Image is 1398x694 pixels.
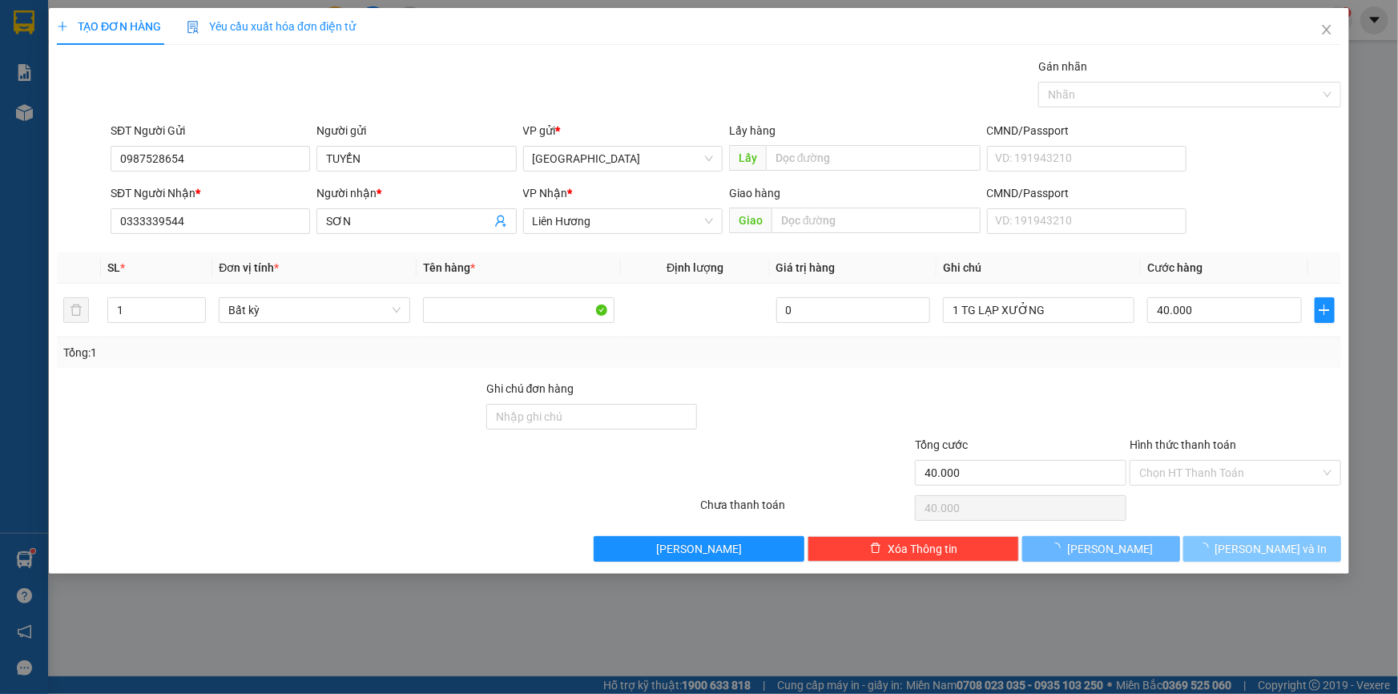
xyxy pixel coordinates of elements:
span: Tên hàng [423,261,475,274]
div: Chưa thanh toán [699,496,914,524]
span: loading [1050,543,1067,554]
span: loading [1198,543,1215,554]
span: [PERSON_NAME] [656,540,742,558]
label: Gán nhãn [1038,60,1087,73]
span: close [1320,23,1333,36]
span: delete [870,543,881,555]
button: [PERSON_NAME] và In [1183,536,1341,562]
span: Xóa Thông tin [888,540,957,558]
input: 0 [776,297,931,323]
label: Ghi chú đơn hàng [486,382,574,395]
span: user-add [494,215,507,228]
span: [PERSON_NAME] và In [1215,540,1327,558]
span: Tổng cước [915,438,968,451]
input: Dọc đường [772,208,981,233]
div: CMND/Passport [987,184,1186,202]
button: [PERSON_NAME] [594,536,805,562]
input: Dọc đường [766,145,981,171]
div: Người gửi [316,122,516,139]
div: CMND/Passport [987,122,1186,139]
input: VD: Bàn, Ghế [423,297,614,323]
span: plus [1315,304,1334,317]
span: Liên Hương [533,209,713,233]
span: plus [57,21,68,32]
span: Đơn vị tính [219,261,279,274]
span: Bất kỳ [228,298,401,322]
span: Giá trị hàng [776,261,836,274]
div: Người nhận [316,184,516,202]
span: Giao hàng [729,187,780,200]
span: Lấy [729,145,766,171]
span: Giao [729,208,772,233]
th: Ghi chú [937,252,1141,284]
div: SĐT Người Nhận [111,184,310,202]
span: Định lượng [667,261,723,274]
label: Hình thức thanh toán [1130,438,1236,451]
div: Tổng: 1 [63,344,540,361]
span: Sài Gòn [533,147,713,171]
span: Yêu cầu xuất hóa đơn điện tử [187,20,356,33]
button: [PERSON_NAME] [1022,536,1180,562]
img: icon [187,21,199,34]
button: deleteXóa Thông tin [808,536,1019,562]
button: plus [1315,297,1335,323]
span: Lấy hàng [729,124,776,137]
span: SL [107,261,120,274]
span: VP Nhận [523,187,568,200]
input: Ghi chú đơn hàng [486,404,698,430]
input: Ghi Chú [943,297,1134,323]
button: Close [1304,8,1349,53]
span: [PERSON_NAME] [1067,540,1153,558]
button: delete [63,297,89,323]
span: Cước hàng [1147,261,1203,274]
div: SĐT Người Gửi [111,122,310,139]
span: TẠO ĐƠN HÀNG [57,20,161,33]
div: VP gửi [523,122,723,139]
